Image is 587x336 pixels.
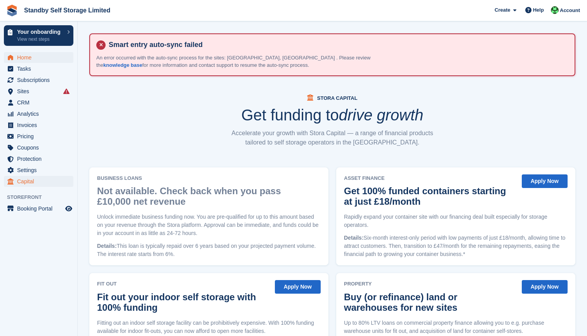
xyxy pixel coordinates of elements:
span: Help [533,6,544,14]
h2: Fit out your indoor self storage with 100% funding [97,292,266,313]
h2: Buy (or refinance) land or warehouses for new sites [344,292,513,313]
a: Preview store [64,204,73,213]
p: Your onboarding [17,29,63,35]
span: Home [17,52,64,63]
span: Pricing [17,131,64,142]
button: Apply Now [522,174,568,188]
p: Up to 80% LTV loans on commercial property finance allowing you to e.g. purchase warehouse units ... [344,319,568,335]
a: menu [4,63,73,74]
span: CRM [17,97,64,108]
span: Protection [17,153,64,164]
p: This loan is typically repaid over 6 years based on your projected payment volume. The interest r... [97,242,321,258]
span: Invoices [17,120,64,131]
a: menu [4,108,73,119]
p: An error occurred with the auto-sync process for the sites: [GEOGRAPHIC_DATA], [GEOGRAPHIC_DATA] ... [96,54,387,69]
p: Accelerate your growth with Stora Capital — a range of financial products tailored to self storag... [228,129,437,147]
span: Stora Capital [317,95,358,101]
span: Account [560,7,580,14]
span: Details: [344,235,364,241]
p: View next steps [17,36,63,43]
i: drive growth [339,106,424,124]
a: menu [4,176,73,187]
span: Subscriptions [17,75,64,85]
p: Six-month interest-only period with low payments of just £18/month, allowing time to attract cust... [344,234,568,258]
a: menu [4,120,73,131]
h4: Smart entry auto-sync failed [106,40,568,49]
a: menu [4,131,73,142]
span: Settings [17,165,64,176]
i: Smart entry sync failures have occurred [63,88,69,94]
span: Sites [17,86,64,97]
a: menu [4,75,73,85]
a: menu [4,203,73,214]
span: Analytics [17,108,64,119]
span: Asset Finance [344,174,517,182]
button: Apply Now [275,280,321,294]
a: menu [4,153,73,164]
span: Details: [97,243,117,249]
a: knowledge base [103,62,142,68]
span: Coupons [17,142,64,153]
a: menu [4,165,73,176]
img: Michael Walker [551,6,559,14]
a: menu [4,86,73,97]
img: stora-icon-8386f47178a22dfd0bd8f6a31ec36ba5ce8667c1dd55bd0f319d3a0aa187defe.svg [6,5,18,16]
p: Rapidly expand your container site with our financing deal built especially for storage operators. [344,213,568,229]
a: Your onboarding View next steps [4,25,73,46]
span: Create [495,6,510,14]
button: Apply Now [522,280,568,294]
a: menu [4,52,73,63]
span: Property [344,280,517,288]
span: Fit Out [97,280,270,288]
span: Capital [17,176,64,187]
span: Business Loans [97,174,321,182]
span: Tasks [17,63,64,74]
p: Fitting out an indoor self storage facility can be prohibitively expensive. With 100% funding ava... [97,319,321,335]
h1: Get funding to [241,107,423,123]
p: Unlock immediate business funding now. You are pre-qualified for up to this amount based on your ... [97,213,321,237]
span: Booking Portal [17,203,64,214]
a: menu [4,97,73,108]
h2: Get 100% funded containers starting at just £18/month [344,186,513,207]
h2: Not available. Check back when you pass £10,000 net revenue [97,186,317,207]
a: menu [4,142,73,153]
span: Storefront [7,193,77,201]
a: Standby Self Storage Limited [21,4,113,17]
